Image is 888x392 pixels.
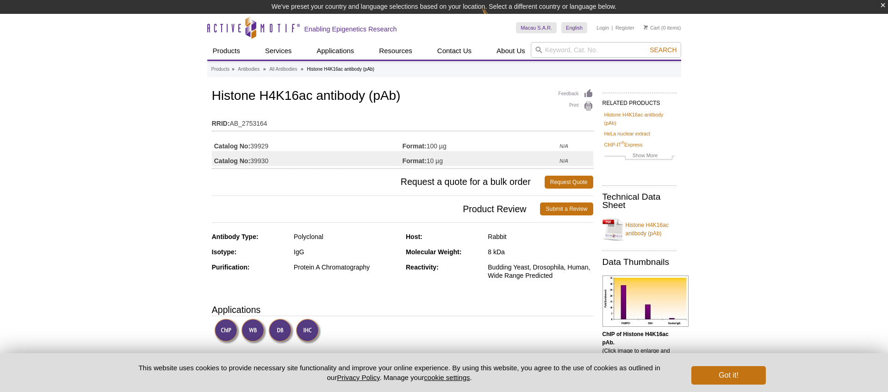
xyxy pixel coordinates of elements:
a: Macau S.A.R. [516,22,557,33]
a: Feedback [559,89,593,99]
td: 10 µg [403,151,560,166]
img: Change Here [482,7,506,29]
a: English [561,22,587,33]
a: Register [615,24,634,31]
strong: Antibody Type: [212,233,259,240]
a: Login [596,24,609,31]
strong: Catalog No: [214,142,251,150]
a: Antibodies [238,65,260,73]
button: cookie settings [424,374,470,381]
h2: RELATED PRODUCTS [602,92,677,109]
a: Applications [311,42,360,60]
div: Rabbit [488,233,593,241]
h3: Published Applications [212,351,593,364]
p: This website uses cookies to provide necessary site functionality and improve your online experie... [123,363,677,382]
li: » [263,67,266,72]
a: Products [207,42,246,60]
a: Request Quote [545,176,593,189]
strong: Reactivity: [406,263,439,271]
strong: Purification: [212,263,250,271]
a: Resources [373,42,418,60]
div: Budding Yeast, Drosophila, Human, Wide Range Predicted [488,263,593,280]
input: Keyword, Cat. No. [531,42,681,58]
strong: Molecular Weight: [406,248,461,256]
a: ChIP-IT®Express [604,141,643,149]
h2: Data Thumbnails [602,258,677,266]
h2: Enabling Epigenetics Research [304,25,397,33]
div: 8 kDa [488,248,593,256]
button: Got it! [691,366,765,385]
td: 39929 [212,136,403,151]
td: AB_2753164 [212,114,593,129]
strong: Isotype: [212,248,237,256]
img: Your Cart [644,25,648,30]
sup: ® [621,141,625,145]
a: Show More [604,151,675,162]
td: N/A [559,136,593,151]
a: Contact Us [432,42,477,60]
li: » [232,67,235,72]
p: (Click image to enlarge and see details.) [602,330,677,363]
img: ChIP Validated [214,318,240,344]
strong: Host: [406,233,422,240]
strong: Catalog No: [214,157,251,165]
a: HeLa nuclear extract [604,129,651,138]
span: Product Review [212,202,540,215]
h1: Histone H4K16ac antibody (pAb) [212,89,593,104]
a: About Us [491,42,531,60]
a: Cart [644,24,660,31]
li: (0 items) [644,22,681,33]
strong: Format: [403,142,427,150]
b: ChIP of Histone H4K16ac pAb. [602,331,669,346]
a: Print [559,101,593,111]
div: IgG [294,248,399,256]
div: Protein A Chromatography [294,263,399,271]
h3: Applications [212,303,593,317]
td: N/A [559,151,593,166]
a: Privacy Policy [337,374,379,381]
button: Search [647,46,679,54]
span: Request a quote for a bulk order [212,176,545,189]
td: 100 µg [403,136,560,151]
h2: Technical Data Sheet [602,193,677,209]
a: Submit a Review [540,202,593,215]
li: Histone H4K16ac antibody (pAb) [307,67,374,72]
img: Histone H4K16ac antibody (pAb) tested by ChIP. [602,276,689,327]
strong: RRID: [212,119,230,128]
li: | [612,22,613,33]
a: Services [260,42,298,60]
a: Products [211,65,230,73]
img: Western Blot Validated [241,318,267,344]
img: Dot Blot Validated [268,318,294,344]
a: All Antibodies [269,65,297,73]
td: 39930 [212,151,403,166]
span: Search [650,46,677,54]
a: Histone H4K16ac antibody (pAb) [602,215,677,243]
strong: Format: [403,157,427,165]
li: » [301,67,304,72]
img: Immunohistochemistry Validated [296,318,321,344]
div: Polyclonal [294,233,399,241]
a: Histone H4K16ac antibody (pAb) [604,110,675,127]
